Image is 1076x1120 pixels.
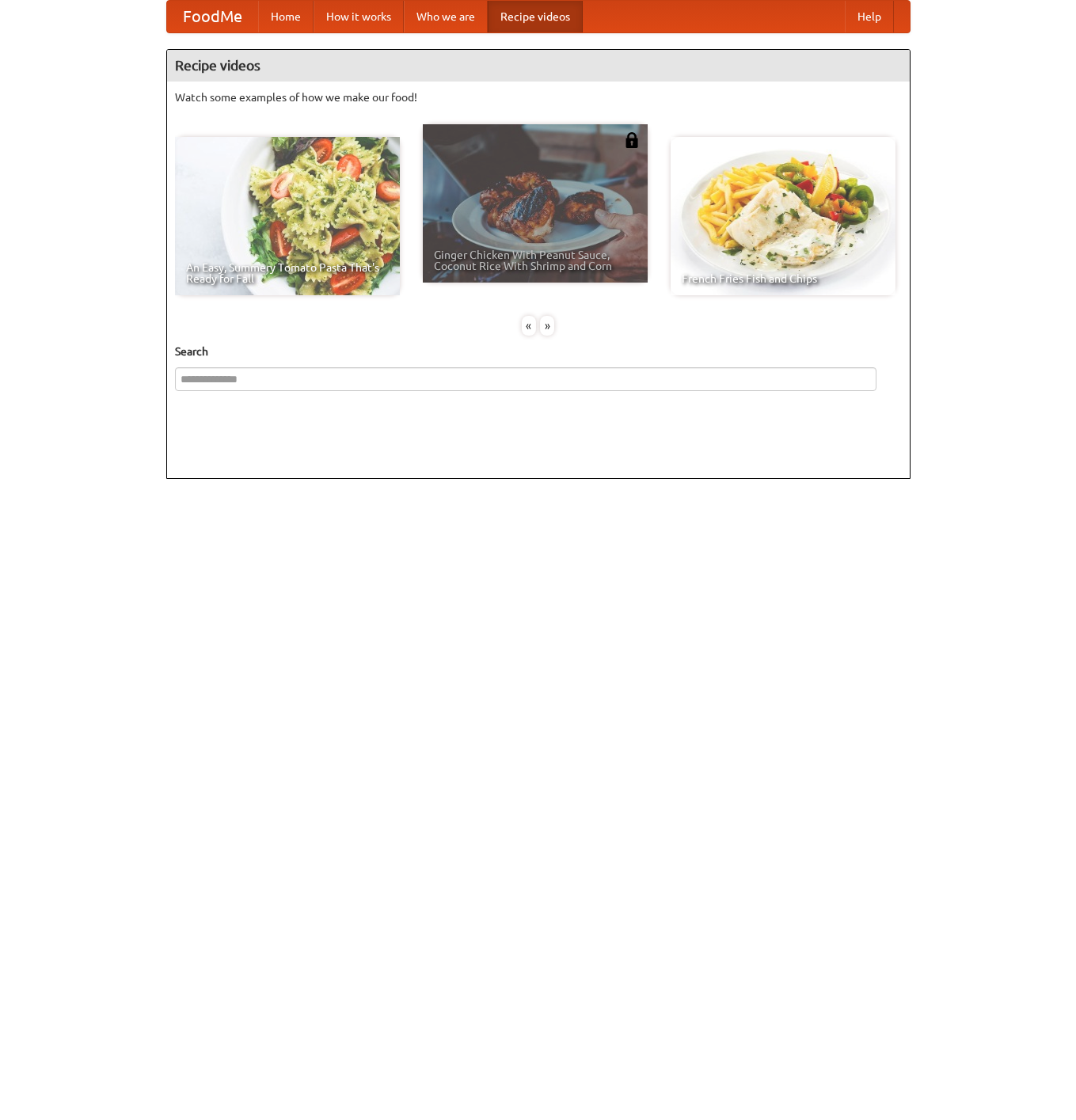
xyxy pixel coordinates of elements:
span: An Easy, Summery Tomato Pasta That's Ready for Fall [186,262,389,284]
h4: Recipe videos [167,50,910,82]
p: Watch some examples of how we make our food! [175,89,902,105]
span: French Fries Fish and Chips [682,273,884,284]
h5: Search [175,344,902,359]
div: « [522,316,536,336]
a: How it works [314,1,404,32]
a: Home [258,1,314,32]
img: 483408.png [624,132,640,148]
a: French Fries Fish and Chips [671,137,895,295]
a: FoodMe [167,1,258,32]
a: Who we are [404,1,488,32]
a: Help [845,1,894,32]
a: An Easy, Summery Tomato Pasta That's Ready for Fall [175,137,400,295]
div: » [540,316,554,336]
a: Recipe videos [488,1,583,32]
